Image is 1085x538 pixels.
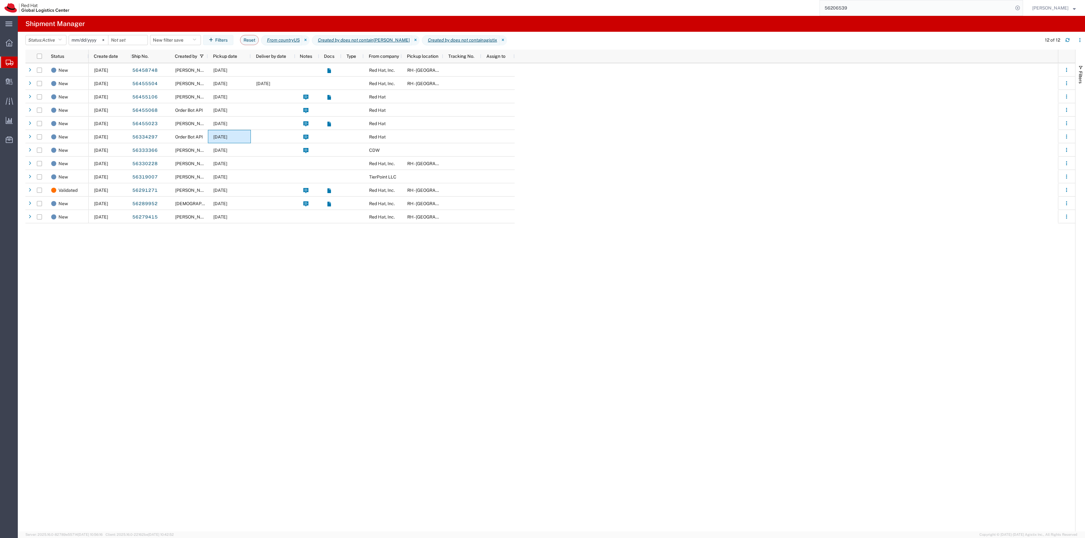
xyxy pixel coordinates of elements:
[261,35,302,45] span: From country US
[175,81,211,86] span: Heather Whitley
[422,35,499,45] span: Created by does not contain agistix
[94,201,108,206] span: 07/24/2025
[820,0,1013,16] input: Search for shipment number, reference number
[213,94,227,99] span: 08/11/2025
[213,68,227,73] span: 08/11/2025
[25,16,85,32] h4: Shipment Manager
[256,81,270,86] span: 08/18/2025
[51,54,64,59] span: Status
[132,185,158,196] a: 56291271
[300,54,312,59] span: Notes
[58,64,68,77] span: New
[407,214,461,219] span: RH - Raleigh
[94,214,108,219] span: 07/23/2025
[42,37,55,43] span: Active
[369,148,380,153] span: CDW
[407,54,438,59] span: Pickup location
[148,533,174,536] span: [DATE] 10:42:52
[175,121,211,126] span: Ramki Baratam
[979,532,1077,537] span: Copyright © [DATE]-[DATE] Agistix Inc., All Rights Reserved
[369,121,386,126] span: Red Hat
[175,148,211,153] span: Robert Lomax
[175,54,197,59] span: Created by
[175,161,211,166] span: Tammy Debo
[58,210,68,224] span: New
[407,188,461,193] span: RH - Raleigh
[256,54,286,59] span: Deliver by date
[58,184,78,197] span: Validated
[150,35,201,45] button: New filter save
[407,68,461,73] span: RH - Raleigh
[58,197,68,210] span: New
[369,68,395,73] span: Red Hat, Inc.
[213,54,237,59] span: Pickup date
[58,157,68,170] span: New
[213,188,227,193] span: 07/31/2025
[58,117,68,130] span: New
[369,81,395,86] span: Red Hat, Inc.
[175,201,261,206] span: Kristen Lenfest
[175,94,211,99] span: Ramki Baratam
[132,212,158,222] a: 56279415
[94,161,108,166] span: 07/29/2025
[369,201,395,206] span: Red Hat, Inc.
[175,188,211,193] span: Kirk Newcross
[203,35,233,45] button: Filters
[369,134,386,139] span: Red Hat
[213,148,227,153] span: 07/29/2025
[106,533,174,536] span: Client: 2025.16.0-22162be
[132,159,158,169] a: 56330228
[58,90,68,104] span: New
[25,35,66,45] button: Status:Active
[1032,4,1068,11] span: Robert Lomax
[58,144,68,157] span: New
[213,201,227,206] span: 07/30/2025
[94,188,108,193] span: 07/24/2025
[94,121,108,126] span: 08/11/2025
[213,121,227,126] span: 08/11/2025
[407,161,461,166] span: RH - Raleigh
[369,214,395,219] span: Red Hat, Inc.
[448,54,474,59] span: Tracking No.
[213,161,227,166] span: 07/29/2025
[347,54,356,59] span: Type
[1032,4,1076,12] button: [PERSON_NAME]
[369,94,386,99] span: Red Hat
[94,54,118,59] span: Create date
[1078,71,1083,84] span: Filters
[132,105,158,116] a: 56455068
[428,37,484,44] i: Created by does not contain
[175,134,203,139] span: Order Bot API
[213,108,227,113] span: 08/11/2025
[58,104,68,117] span: New
[94,108,108,113] span: 08/11/2025
[213,81,227,86] span: 08/12/2025
[132,172,158,182] a: 56319007
[94,148,108,153] span: 07/29/2025
[94,81,108,86] span: 08/11/2025
[407,81,461,86] span: RH - Raleigh
[94,174,108,179] span: 07/28/2025
[69,35,108,45] input: Not set
[240,35,259,45] button: Reset
[58,130,68,144] span: New
[132,65,158,76] a: 56458748
[132,199,158,209] a: 56289952
[132,92,158,102] a: 56455106
[407,201,461,206] span: RH - Raleigh
[94,94,108,99] span: 08/11/2025
[369,108,386,113] span: Red Hat
[324,54,334,59] span: Docs
[94,134,108,139] span: 07/29/2025
[4,3,69,13] img: logo
[369,174,396,179] span: TierPoint LLC
[213,174,227,179] span: 07/28/2025
[369,161,395,166] span: Red Hat, Inc.
[94,68,108,73] span: 08/11/2025
[58,77,68,90] span: New
[486,54,505,59] span: Assign to
[175,174,211,179] span: Kirk Newcross
[108,35,148,45] input: Not set
[213,214,227,219] span: 07/23/2025
[175,68,211,73] span: Jennifer Bullock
